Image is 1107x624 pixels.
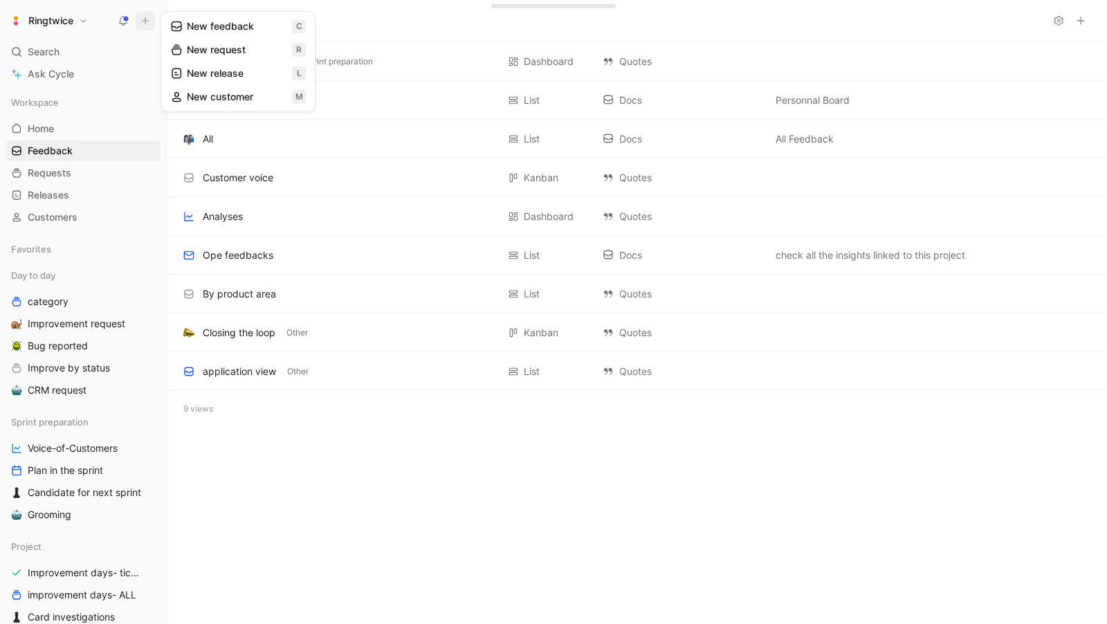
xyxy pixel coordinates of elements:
[8,382,25,398] button: 🤖
[203,208,243,225] div: Analyses
[11,95,59,109] span: Workspace
[164,38,312,62] button: New requestr
[167,275,1107,313] div: By product areaList QuotesView actions
[28,15,73,27] h1: Ringtwice
[181,131,197,147] button: 📬
[284,365,311,378] button: Other
[203,286,276,302] div: By product area
[28,566,145,580] span: Improvement days- tickets ready
[603,53,762,70] div: Quotes
[603,131,762,147] div: Docs
[603,169,762,186] div: Quotes
[286,326,308,340] span: Other
[167,81,1107,120] div: InboxList DocsPersonnal BoardView actions
[11,385,22,396] img: 🤖
[167,313,1107,352] div: 📣Closing the loopOtherKanban QuotesView actions
[167,120,1107,158] div: 📬AllList DocsAll FeedbackView actions
[773,131,836,147] button: All Feedback
[776,92,850,109] span: Personnal Board
[776,247,965,264] span: check all the insights linked to this project
[28,486,141,499] span: Candidate for next sprint
[6,265,161,401] div: Day to daycategory🐌Improvement request🪲Bug reportedImprove by status🤖CRM request
[28,441,118,455] span: Voice-of-Customers
[292,66,306,80] span: l
[6,291,161,312] a: category
[28,44,60,60] span: Search
[11,242,51,256] span: Favorites
[6,64,161,84] a: Ask Cycle
[292,19,306,33] span: c
[8,338,25,354] button: 🪲
[304,55,373,68] span: Sprint preparation
[11,540,42,553] span: Project
[776,131,834,147] span: All Feedback
[28,361,110,375] span: Improve by status
[167,197,1107,236] div: AnalysesDashboard QuotesView actions
[203,324,275,341] div: Closing the loop
[6,163,161,183] a: Requests
[301,55,376,68] button: Sprint preparation
[6,92,161,113] div: Workspace
[287,365,309,378] span: Other
[11,318,22,329] img: 🐌
[603,363,762,380] div: Quotes
[28,122,54,136] span: Home
[8,315,25,332] button: 🐌
[9,14,23,28] img: Ringtwice
[28,144,73,158] span: Feedback
[203,247,273,264] div: Ope feedbacks
[28,464,103,477] span: Plan in the sprint
[28,295,68,309] span: category
[524,324,558,341] div: Kanban
[28,339,88,353] span: Bug reported
[6,358,161,378] a: Improve by status
[8,506,25,523] button: 🤖
[11,487,22,498] img: ♟️
[524,92,540,109] div: List
[284,327,311,339] button: Other
[603,208,762,225] div: Quotes
[6,460,161,481] a: Plan in the sprint
[6,11,91,30] button: RingtwiceRingtwice
[28,66,74,82] span: Ask Cycle
[28,508,71,522] span: Grooming
[164,62,312,85] button: New releasel
[167,236,1107,275] div: Ope feedbacksList Docscheck all the insights linked to this projectView actions
[524,247,540,264] div: List
[183,134,194,145] img: 📬
[11,509,22,520] img: 🤖
[183,327,194,338] img: 📣
[28,610,115,624] span: Card investigations
[603,92,762,109] div: Docs
[6,118,161,139] a: Home
[167,391,1107,427] div: 9 views
[11,415,89,429] span: Sprint preparation
[603,247,762,264] div: Docs
[11,340,22,351] img: 🪲
[524,169,558,186] div: Kanban
[28,166,71,180] span: Requests
[167,352,1107,391] div: application viewOtherList QuotesView actions
[6,412,161,432] div: Sprint preparation
[6,265,161,286] div: Day to day
[773,92,852,109] button: Personnal Board
[28,383,86,397] span: CRM request
[6,185,161,205] a: Releases
[524,286,540,302] div: List
[603,286,762,302] div: Quotes
[6,336,161,356] a: 🪲Bug reported
[773,247,968,264] button: check all the insights linked to this project
[6,562,161,583] a: Improvement days- tickets ready
[6,313,161,334] a: 🐌Improvement request
[28,210,77,224] span: Customers
[203,363,276,380] div: application view
[524,208,574,225] div: Dashboard
[292,43,306,57] span: r
[6,42,161,62] div: Search
[6,536,161,557] div: Project
[8,484,25,501] button: ♟️
[28,588,136,602] span: improvement days- ALL
[292,90,306,104] span: m
[524,53,574,70] div: Dashboard
[11,612,22,623] img: ♟️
